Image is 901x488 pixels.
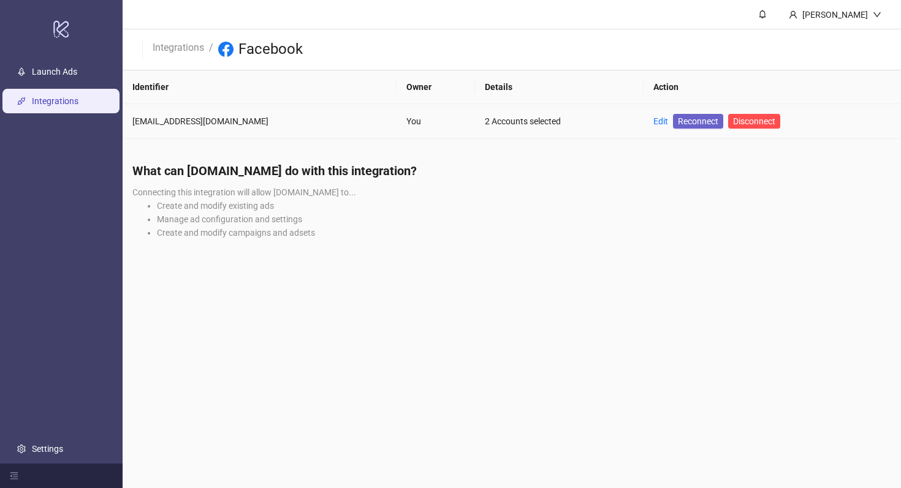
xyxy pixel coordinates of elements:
[397,70,475,104] th: Owner
[132,187,356,197] span: Connecting this integration will allow [DOMAIN_NAME] to...
[728,114,780,129] button: Disconnect
[789,10,797,19] span: user
[132,114,387,128] div: [EMAIL_ADDRESS][DOMAIN_NAME]
[209,40,213,59] li: /
[644,70,901,104] th: Action
[238,40,303,59] h3: Facebook
[32,444,63,454] a: Settings
[678,114,718,128] span: Reconnect
[123,70,397,104] th: Identifier
[157,199,891,212] li: Create and modify existing ads
[673,114,723,129] a: Reconnect
[653,116,668,126] a: Edit
[157,212,891,226] li: Manage ad configuration and settings
[475,70,643,104] th: Details
[32,96,78,106] a: Integrations
[157,226,891,239] li: Create and modify campaigns and adsets
[733,116,775,126] span: Disconnect
[10,471,18,480] span: menu-fold
[873,10,881,19] span: down
[758,10,767,18] span: bell
[406,114,465,128] div: You
[150,40,207,53] a: Integrations
[132,162,891,179] h4: What can [DOMAIN_NAME] do with this integration?
[485,114,633,128] div: 2 Accounts selected
[32,67,77,77] a: Launch Ads
[797,8,873,21] div: [PERSON_NAME]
